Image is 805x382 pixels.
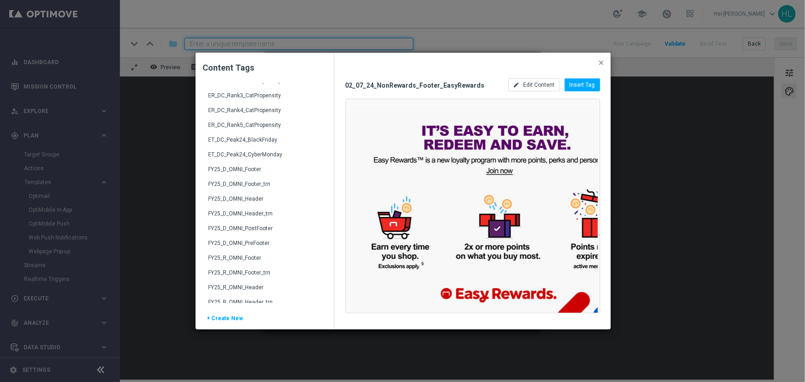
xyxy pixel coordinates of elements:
[350,107,645,314] img: It's easy to earn, redeem and save. Join now.
[209,107,323,121] div: ER_DC_Rank4_CatPropensity
[197,221,332,236] div: Press SPACE to select this row.
[197,177,332,191] div: Press SPACE to select this row.
[598,59,605,66] span: close
[209,269,323,284] div: FY25_R_OMNI_Footer_trn
[209,180,323,195] div: FY25_D_OMNI_Footer_trn
[209,195,323,210] div: FY25_D_OMNI_Header
[197,147,332,162] div: Press SPACE to select this row.
[209,239,323,254] div: FY25_D_OMNI_PreFooter
[570,82,595,88] span: Insert Tag
[197,191,332,206] div: Press SPACE to select this row.
[207,315,244,329] span: + Create New
[524,82,555,88] span: Edit Content
[197,162,332,177] div: Press SPACE to select this row.
[209,151,323,166] div: ET_DC_Peak24_CyberMonday
[346,81,498,90] span: 02_07_24_NonRewards_Footer_EasyRewards
[197,118,332,132] div: Press SPACE to select this row.
[209,136,323,151] div: ET_DC_Peak24_BlackFriday
[197,132,332,147] div: Press SPACE to select this row.
[203,62,327,73] h2: Content Tags
[209,166,323,180] div: FY25_D_OMNI_Footer
[197,206,332,221] div: Press SPACE to select this row.
[209,92,323,107] div: ER_DC_Rank3_CatPropensity
[209,225,323,239] div: FY25_D_OMNI_PostFooter
[197,88,332,103] div: Press SPACE to select this row.
[197,251,332,265] div: Press SPACE to select this row.
[197,265,332,280] div: Press SPACE to select this row.
[209,254,323,269] div: FY25_R_OMNI_Footer
[197,103,332,118] div: Press SPACE to select this row.
[197,280,332,295] div: Press SPACE to select this row.
[197,236,332,251] div: Press SPACE to select this row.
[209,121,323,136] div: ER_DC_Rank5_CatPropensity
[209,284,323,298] div: FY25_R_OMNI_Header
[209,77,323,92] div: ER_DC_Rank2_CatPropensity
[209,298,323,313] div: FY25_R_OMNI_Header_trn
[197,295,332,310] div: Press SPACE to select this row.
[513,82,520,88] i: edit
[209,210,323,225] div: FY25_D_OMNI_Header_trn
